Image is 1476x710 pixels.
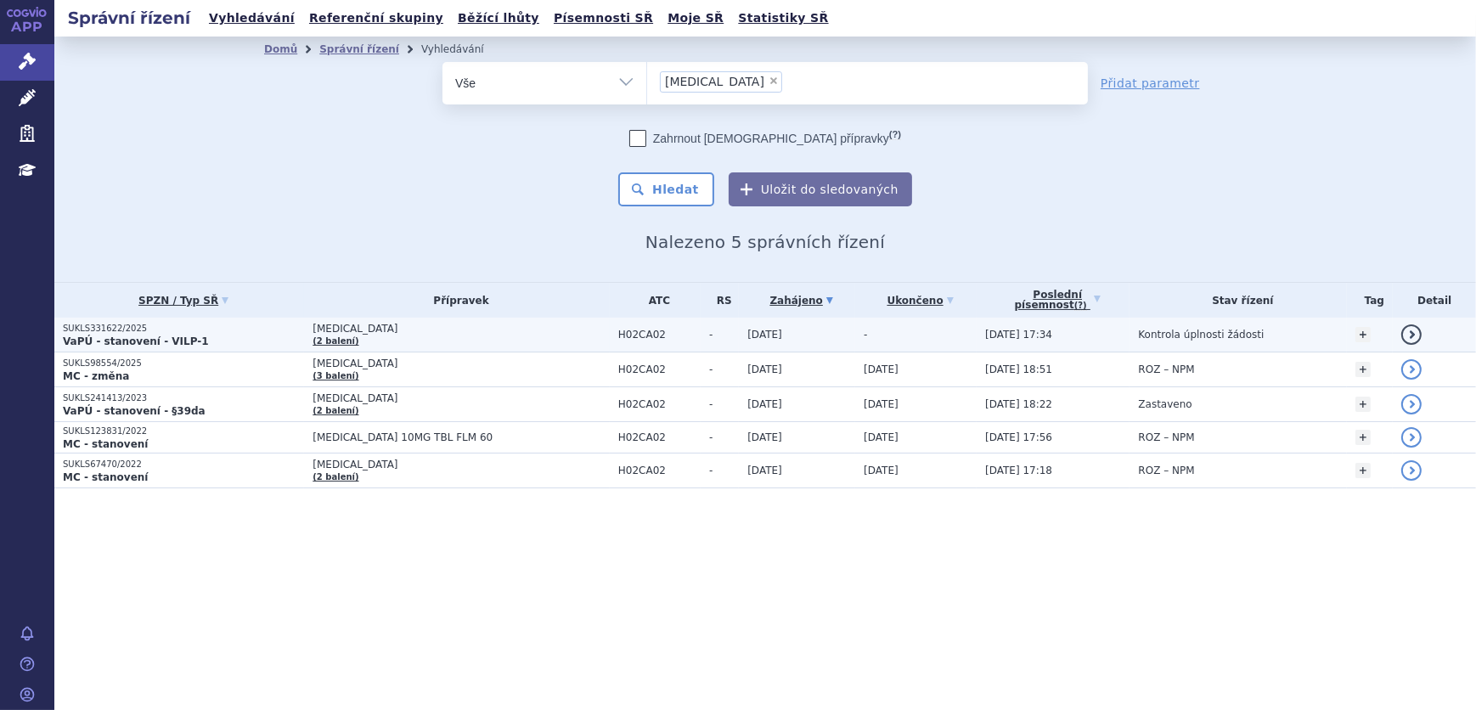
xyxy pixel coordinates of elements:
[889,129,901,140] abbr: (?)
[1138,363,1194,375] span: ROZ – NPM
[747,329,782,341] span: [DATE]
[709,329,739,341] span: -
[264,43,297,55] a: Domů
[985,363,1052,375] span: [DATE] 18:51
[1401,427,1422,448] a: detail
[1355,327,1371,342] a: +
[304,283,610,318] th: Přípravek
[985,465,1052,476] span: [DATE] 17:18
[304,7,448,30] a: Referenční skupiny
[709,363,739,375] span: -
[618,363,701,375] span: H02CA02
[662,7,729,30] a: Moje SŘ
[421,37,506,62] li: Vyhledávání
[313,336,358,346] a: (2 balení)
[733,7,833,30] a: Statistiky SŘ
[747,398,782,410] span: [DATE]
[63,438,148,450] strong: MC - stanovení
[1138,465,1194,476] span: ROZ – NPM
[1138,398,1192,410] span: Zastaveno
[1138,431,1194,443] span: ROZ – NPM
[1401,460,1422,481] a: detail
[787,70,797,92] input: [MEDICAL_DATA]
[204,7,300,30] a: Vyhledávání
[864,465,899,476] span: [DATE]
[313,371,358,380] a: (3 balení)
[1347,283,1393,318] th: Tag
[709,465,739,476] span: -
[453,7,544,30] a: Běžící lhůty
[985,283,1130,318] a: Poslednípísemnost(?)
[313,358,610,369] span: [MEDICAL_DATA]
[618,431,701,443] span: H02CA02
[1401,324,1422,345] a: detail
[1074,301,1087,311] abbr: (?)
[54,6,204,30] h2: Správní řízení
[645,232,885,252] span: Nalezeno 5 správních řízení
[747,289,855,313] a: Zahájeno
[618,465,701,476] span: H02CA02
[313,392,610,404] span: [MEDICAL_DATA]
[63,289,304,313] a: SPZN / Typ SŘ
[313,323,610,335] span: [MEDICAL_DATA]
[1101,75,1200,92] a: Přidat parametr
[864,431,899,443] span: [DATE]
[618,172,714,206] button: Hledat
[864,289,977,313] a: Ukončeno
[1393,283,1476,318] th: Detail
[985,398,1052,410] span: [DATE] 18:22
[63,405,206,417] strong: VaPÚ - stanovení - §39da
[1355,397,1371,412] a: +
[1355,430,1371,445] a: +
[747,465,782,476] span: [DATE]
[549,7,658,30] a: Písemnosti SŘ
[1130,283,1347,318] th: Stav řízení
[709,431,739,443] span: -
[63,335,209,347] strong: VaPÚ - stanovení - VILP-1
[665,76,764,87] span: [MEDICAL_DATA]
[864,329,867,341] span: -
[864,398,899,410] span: [DATE]
[313,431,610,443] span: [MEDICAL_DATA] 10MG TBL FLM 60
[769,76,779,86] span: ×
[319,43,399,55] a: Správní řízení
[63,471,148,483] strong: MC - stanovení
[63,392,304,404] p: SUKLS241413/2023
[985,431,1052,443] span: [DATE] 17:56
[618,329,701,341] span: H02CA02
[63,459,304,471] p: SUKLS67470/2022
[610,283,701,318] th: ATC
[1401,394,1422,414] a: detail
[618,398,701,410] span: H02CA02
[63,425,304,437] p: SUKLS123831/2022
[313,406,358,415] a: (2 balení)
[1138,329,1264,341] span: Kontrola úplnosti žádosti
[63,358,304,369] p: SUKLS98554/2025
[747,431,782,443] span: [DATE]
[629,130,901,147] label: Zahrnout [DEMOGRAPHIC_DATA] přípravky
[313,459,610,471] span: [MEDICAL_DATA]
[864,363,899,375] span: [DATE]
[709,398,739,410] span: -
[985,329,1052,341] span: [DATE] 17:34
[63,323,304,335] p: SUKLS331622/2025
[729,172,912,206] button: Uložit do sledovaných
[1401,359,1422,380] a: detail
[63,370,129,382] strong: MC - změna
[1355,463,1371,478] a: +
[701,283,739,318] th: RS
[1355,362,1371,377] a: +
[313,472,358,482] a: (2 balení)
[747,363,782,375] span: [DATE]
